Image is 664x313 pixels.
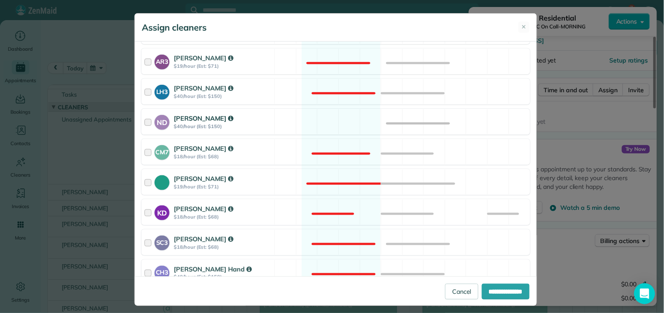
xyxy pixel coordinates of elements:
[174,93,272,99] strong: $40/hour (Est: $150)
[174,214,272,220] strong: $18/hour (Est: $68)
[174,144,233,153] strong: [PERSON_NAME]
[174,153,272,160] strong: $18/hour (Est: $68)
[155,145,169,157] strong: CM7
[155,85,169,97] strong: LH3
[155,55,169,66] strong: AR3
[174,63,272,69] strong: $19/hour (Est: $71)
[522,23,527,31] span: ✕
[174,244,272,250] strong: $18/hour (Est: $68)
[155,115,169,128] strong: ND
[142,21,207,34] h5: Assign cleaners
[174,184,272,190] strong: $19/hour (Est: $71)
[174,205,233,213] strong: [PERSON_NAME]
[155,236,169,247] strong: SC3
[634,283,655,304] div: Open Intercom Messenger
[155,266,169,278] strong: CH3
[174,274,272,280] strong: $40/hour (Est: $150)
[174,84,233,92] strong: [PERSON_NAME]
[155,205,169,218] strong: KD
[174,123,272,129] strong: $40/hour (Est: $150)
[174,235,233,243] strong: [PERSON_NAME]
[174,54,233,62] strong: [PERSON_NAME]
[174,174,233,183] strong: [PERSON_NAME]
[174,265,252,273] strong: [PERSON_NAME] Hand
[445,284,478,299] a: Cancel
[174,114,233,122] strong: [PERSON_NAME]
